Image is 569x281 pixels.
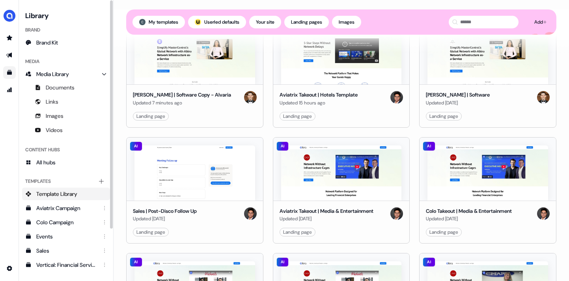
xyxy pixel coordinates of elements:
[136,112,165,120] div: Landing page
[426,91,490,99] div: [PERSON_NAME] | Software
[36,261,97,269] div: Vertical: Financial Services
[36,233,97,240] div: Events
[22,81,110,94] a: Documents
[423,141,435,151] div: AI
[426,99,490,107] div: Updated [DATE]
[423,257,435,267] div: AI
[22,244,110,257] a: Sales
[195,19,201,25] img: userled logo
[136,228,165,236] div: Landing page
[46,84,75,91] span: Documents
[244,207,257,220] img: Hugh
[134,145,255,201] img: Sales | Post-Disco Follow Up
[281,145,402,201] img: Aviatrix Takeout | Media & Entertainment
[390,207,403,220] img: Hugh
[22,188,110,200] a: Template Library
[429,228,458,236] div: Landing page
[537,207,550,220] img: Hugh
[244,91,257,104] img: Carlos
[22,216,110,229] a: Colo Campaign
[280,99,358,107] div: Updated 15 hours ago
[426,215,512,223] div: Updated [DATE]
[3,262,16,275] a: Go to integrations
[22,230,110,243] a: Events
[195,19,201,25] div: ;
[276,257,289,267] div: AI
[46,112,63,120] span: Images
[188,16,246,28] button: userled logo;Userled defaults
[280,207,373,215] div: Aviatrix Takeout | Media & Entertainment
[22,68,110,80] a: Media Library
[139,19,146,25] img: Calvin
[426,207,512,215] div: Colo Takeout | Media & Entertainment
[22,156,110,169] a: All hubs
[3,66,16,79] a: Go to templates
[126,137,263,244] button: Sales | Post-Disco Follow UpAISales | Post-Disco Follow UpUpdated [DATE]HughLanding page
[126,21,263,128] button: Carlos | Software Copy - AlvariaAI[PERSON_NAME] | Software Copy - AlvariaUpdated 7 minutes agoCar...
[36,204,97,212] div: Aviatrix Campaign
[46,126,63,134] span: Videos
[273,21,410,128] button: Aviatrix Takeout | Hotels TemplateAIAviatrix Takeout | Hotels TemplateUpdated 15 hours agoHughLan...
[429,112,458,120] div: Landing page
[130,141,142,151] div: AI
[36,218,97,226] div: Colo Campaign
[280,215,373,223] div: Updated [DATE]
[427,145,548,201] img: Colo Takeout | Media & Entertainment
[3,32,16,44] a: Go to prospects
[276,141,289,151] div: AI
[390,91,403,104] img: Hugh
[36,70,69,78] span: Media Library
[22,175,110,188] div: Templates
[36,247,97,255] div: Sales
[22,36,110,49] a: Brand Kit
[280,91,358,99] div: Aviatrix Takeout | Hotels Template
[134,29,255,84] img: Carlos | Software Copy - Alvaria
[528,16,550,28] button: Add
[133,215,197,223] div: Updated [DATE]
[36,190,77,198] span: Template Library
[281,29,402,84] img: Aviatrix Takeout | Hotels Template
[133,91,231,99] div: [PERSON_NAME] | Software Copy - Alvaria
[273,137,410,244] button: Aviatrix Takeout | Media & EntertainmentAIAviatrix Takeout | Media & EntertainmentUpdated [DATE]H...
[3,49,16,61] a: Go to outbound experience
[427,29,548,84] img: Carlos | Software
[22,202,110,214] a: Aviatrix Campaign
[283,228,312,236] div: Landing page
[130,257,142,267] div: AI
[133,207,197,215] div: Sales | Post-Disco Follow Up
[332,16,361,28] button: Images
[46,98,58,106] span: Links
[22,55,110,68] div: Media
[249,16,281,28] button: Your site
[22,124,110,136] a: Videos
[22,110,110,122] a: Images
[132,16,185,28] button: My templates
[36,39,58,47] span: Brand Kit
[22,24,110,36] div: Brand
[133,99,231,107] div: Updated 7 minutes ago
[419,137,556,244] button: Colo Takeout | Media & EntertainmentAIColo Takeout | Media & EntertainmentUpdated [DATE]HughLandi...
[419,21,556,128] button: Carlos | SoftwareAI[PERSON_NAME] | SoftwareUpdated [DATE]CarlosLanding page
[22,259,110,271] a: Vertical: Financial Services
[283,112,312,120] div: Landing page
[22,143,110,156] div: Content Hubs
[22,9,110,20] h3: Library
[3,84,16,96] a: Go to attribution
[284,16,329,28] button: Landing pages
[537,91,550,104] img: Carlos
[22,95,110,108] a: Links
[36,158,56,166] span: All hubs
